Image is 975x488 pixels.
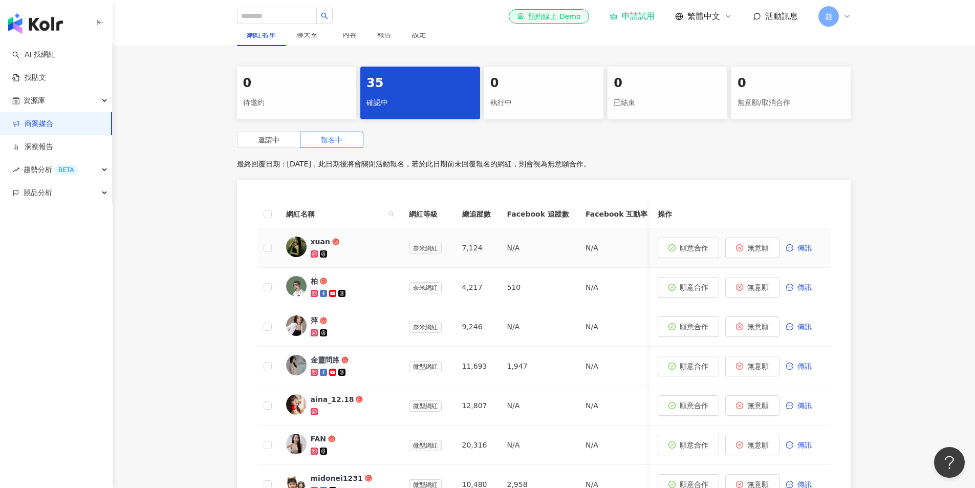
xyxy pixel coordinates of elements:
[454,307,499,347] td: 9,246
[454,386,499,426] td: 12,807
[409,440,442,451] span: 微型網紅
[311,276,318,286] div: 柏
[747,401,769,410] span: 無意願
[725,435,779,455] button: 無意願
[454,228,499,268] td: 7,124
[765,11,798,21] span: 活動訊息
[311,473,363,483] div: midonei1231
[412,29,426,40] div: 設定
[409,400,442,412] span: 微型網紅
[786,244,793,251] span: message
[725,277,779,298] button: 無意願
[490,94,598,112] div: 執行中
[12,73,46,83] a: 找貼文
[366,94,474,112] div: 確認中
[786,363,793,370] span: message
[736,441,743,449] span: close-circle
[736,481,743,488] span: close-circle
[247,29,276,40] div: 網紅名單
[786,395,822,416] button: 傳訊
[577,268,656,307] td: N/A
[286,315,307,336] img: KOL Avatar
[736,402,743,409] span: close-circle
[747,323,769,331] span: 無意願
[499,268,577,307] td: 510
[490,75,598,92] div: 0
[321,12,328,19] span: search
[286,434,307,454] img: KOL Avatar
[668,441,676,449] span: check-circle
[797,362,812,370] span: 傳訊
[658,356,719,376] button: 願意合作
[658,395,719,416] button: 願意合作
[366,75,474,92] div: 35
[786,323,793,330] span: message
[286,355,307,375] img: KOL Avatar
[577,307,656,347] td: N/A
[668,402,676,409] span: check-circle
[409,282,442,293] span: 奈米網紅
[454,426,499,465] td: 20,316
[311,355,339,365] div: 金靈問路
[499,307,577,347] td: N/A
[725,356,779,376] button: 無意願
[797,283,812,291] span: 傳訊
[454,200,499,228] th: 總追蹤數
[680,244,708,252] span: 願意合作
[311,394,354,405] div: aina_12.18
[577,347,656,386] td: N/A
[687,11,720,22] span: 繁體中文
[24,181,52,204] span: 競品分析
[668,363,676,370] span: check-circle
[388,211,395,217] span: search
[296,31,322,38] span: 聊天室
[786,435,822,455] button: 傳訊
[649,200,831,228] th: 操作
[54,165,78,175] div: BETA
[386,206,397,222] span: search
[658,238,719,258] button: 願意合作
[286,394,307,415] img: KOL Avatar
[786,441,793,449] span: message
[499,228,577,268] td: N/A
[311,434,327,444] div: FAN
[738,94,845,112] div: 無意願/取消合作
[24,158,78,181] span: 趨勢分析
[342,29,357,40] div: 內容
[658,277,719,298] button: 願意合作
[610,11,655,22] div: 申請試用
[725,395,779,416] button: 無意願
[725,316,779,337] button: 無意願
[747,283,769,291] span: 無意願
[286,237,307,257] img: KOL Avatar
[454,347,499,386] td: 11,693
[668,323,676,330] span: check-circle
[680,441,708,449] span: 願意合作
[258,136,279,144] span: 邀請中
[797,244,812,252] span: 傳訊
[377,29,392,40] div: 報告
[736,363,743,370] span: close-circle
[736,284,743,291] span: close-circle
[499,347,577,386] td: 1,947
[786,284,793,291] span: message
[658,316,719,337] button: 願意合作
[658,435,719,455] button: 願意合作
[934,447,965,478] iframe: Help Scout Beacon - Open
[577,426,656,465] td: N/A
[747,441,769,449] span: 無意願
[668,481,676,488] span: check-circle
[797,401,812,410] span: 傳訊
[725,238,779,258] button: 無意願
[12,50,55,60] a: searchAI 找網紅
[736,244,743,251] span: close-circle
[680,401,708,410] span: 願意合作
[237,156,851,172] p: 最終回覆日期：[DATE]，此日期後將會關閉活動報名，若於此日期前未回覆報名的網紅，則會視為無意願合作。
[409,322,442,333] span: 奈米網紅
[401,200,454,228] th: 網紅等級
[12,166,19,174] span: rise
[797,441,812,449] span: 傳訊
[747,362,769,370] span: 無意願
[499,386,577,426] td: N/A
[311,315,318,326] div: 萍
